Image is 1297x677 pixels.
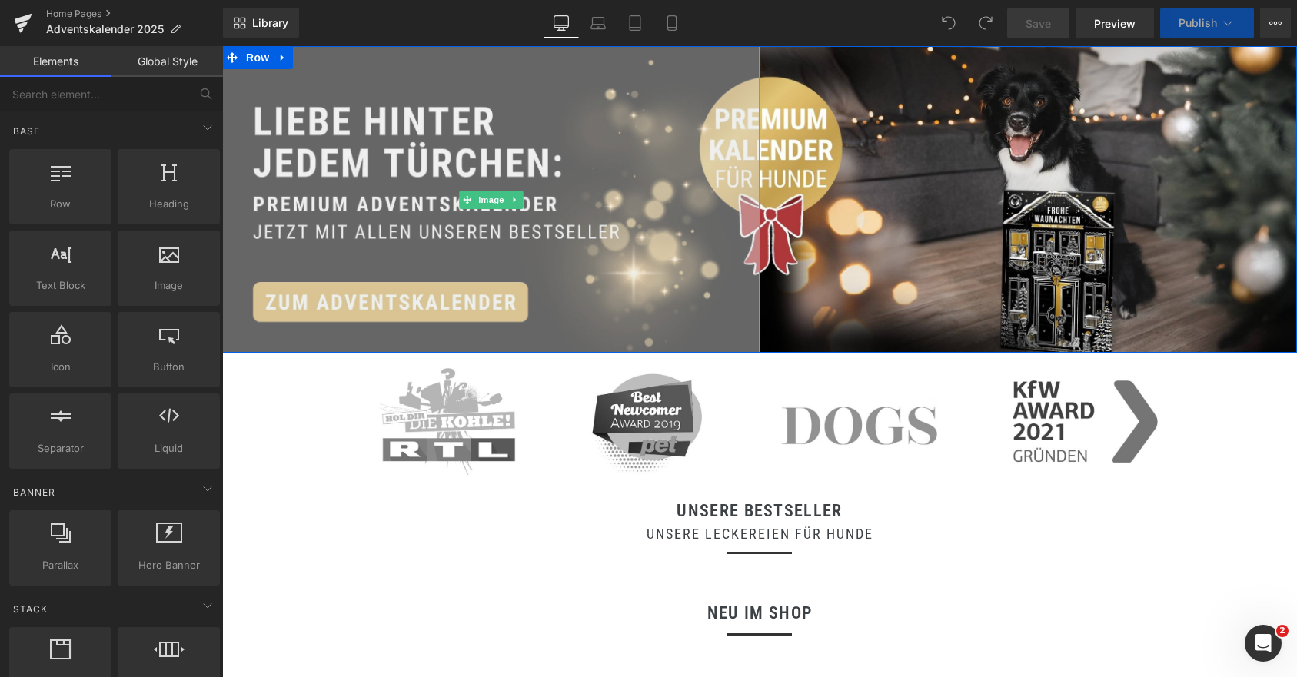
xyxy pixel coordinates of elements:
[14,359,107,375] span: Icon
[12,602,49,616] span: Stack
[14,440,107,456] span: Separator
[14,196,107,212] span: Row
[122,277,215,294] span: Image
[1094,15,1136,32] span: Preview
[1260,8,1291,38] button: More
[223,8,299,38] a: New Library
[122,196,215,212] span: Heading
[46,23,164,35] span: Adventskalender 2025
[580,8,617,38] a: Laptop
[122,557,215,573] span: Hero Banner
[111,46,223,77] a: Global Style
[1179,17,1217,29] span: Publish
[1076,8,1154,38] a: Preview
[424,480,651,496] span: UNSERE LECKEREIEN FÜR HUNDE
[253,144,285,163] span: Image
[284,144,301,163] a: Expand / Collapse
[1245,625,1282,662] iframe: Intercom live chat
[970,8,1001,38] button: Redo
[1026,15,1051,32] span: Save
[617,8,653,38] a: Tablet
[12,124,42,138] span: Base
[933,8,964,38] button: Undo
[46,8,223,20] a: Home Pages
[14,277,107,294] span: Text Block
[122,440,215,456] span: Liquid
[1276,625,1289,637] span: 2
[252,16,288,30] span: Library
[122,359,215,375] span: Button
[12,485,57,499] span: Banner
[653,8,690,38] a: Mobile
[14,557,107,573] span: Parallax
[1160,8,1254,38] button: Publish
[543,8,580,38] a: Desktop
